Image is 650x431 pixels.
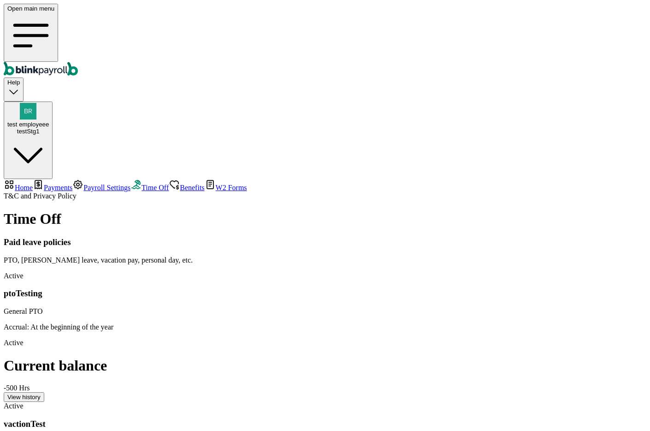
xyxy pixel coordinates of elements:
span: Time Off [142,184,169,192]
p: PTO, [PERSON_NAME] leave, vacation pay, personal day, etc. [4,256,646,264]
span: -500 Hrs [4,384,30,392]
button: View history [4,392,44,402]
p: Accrual: At the beginning of the year [4,323,646,331]
a: Time Off [130,184,169,192]
nav: Team Member Portal Sidebar [4,179,646,200]
a: Home [4,184,33,192]
h3: Paid leave policies [4,237,646,247]
span: Home [15,184,33,192]
span: Open main menu [7,5,54,12]
span: Privacy Policy [33,192,77,200]
span: W2 Forms [216,184,247,192]
span: and [4,192,77,200]
nav: Global [4,4,646,78]
h1: Time Off [4,210,646,227]
a: Payments [33,184,72,192]
span: Active [4,402,24,410]
div: View history [7,394,41,401]
a: Payroll Settings [72,184,130,192]
h3: ptoTesting [4,288,646,299]
button: Help [4,78,24,101]
button: Open main menu [4,4,58,62]
div: testStg1 [7,128,49,135]
a: W2 Forms [205,184,247,192]
button: test employeeetestStg1 [4,102,53,179]
h1: Current balance [4,357,646,374]
span: Benefits [180,184,204,192]
span: T&C [4,192,19,200]
span: Help [7,79,20,86]
span: Active [4,339,24,347]
iframe: Chat Widget [604,387,650,431]
span: Active [4,272,24,280]
a: Benefits [169,184,204,192]
h3: vactionTest [4,419,646,429]
span: Payments [44,184,72,192]
span: test employeee [7,121,49,128]
span: General PTO [4,307,43,315]
span: Payroll Settings [83,184,130,192]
